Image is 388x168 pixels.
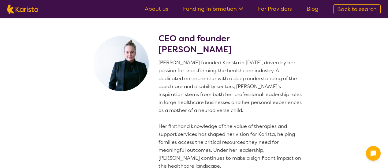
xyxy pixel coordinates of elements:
[159,33,304,55] h2: CEO and founder [PERSON_NAME]
[145,5,168,13] a: About us
[333,4,381,14] a: Back to search
[258,5,292,13] a: For Providers
[337,6,377,13] span: Back to search
[7,5,38,14] img: Karista logo
[183,5,243,13] a: Funding Information
[307,5,319,13] a: Blog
